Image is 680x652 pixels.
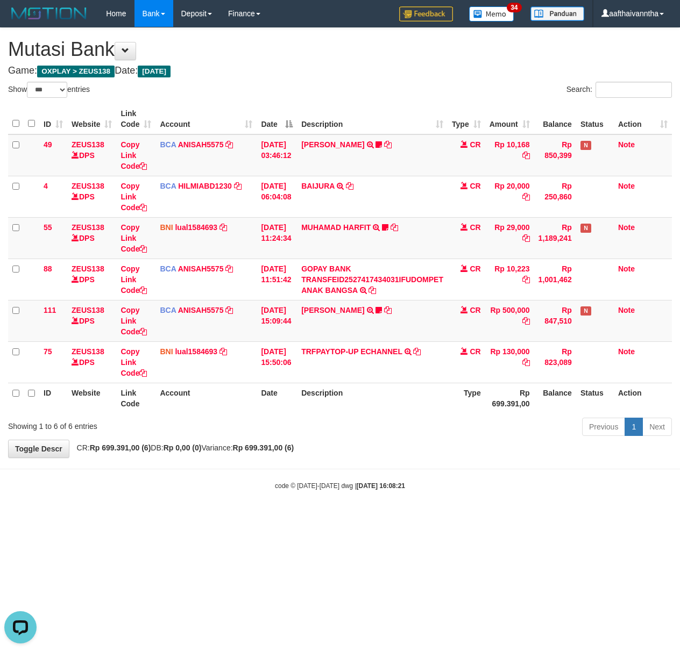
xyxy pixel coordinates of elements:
a: Copy lual1584693 to clipboard [219,347,227,356]
h1: Mutasi Bank [8,39,672,60]
th: Type [448,383,485,413]
td: [DATE] 15:50:06 [257,341,297,383]
th: Amount: activate to sort column ascending [485,104,534,134]
th: Website: activate to sort column ascending [67,104,116,134]
th: Action: activate to sort column ascending [614,104,672,134]
td: Rp 29,000 [485,217,534,259]
td: Rp 500,000 [485,300,534,341]
a: ZEUS138 [72,223,104,232]
td: DPS [67,300,116,341]
td: Rp 130,000 [485,341,534,383]
span: CR [470,306,480,314]
a: TRFPAYTOP-UP ECHANNEL [301,347,402,356]
span: BNI [160,223,173,232]
strong: [DATE] 16:08:21 [357,482,405,490]
span: BCA [160,264,176,273]
a: Copy Rp 130,000 to clipboard [522,358,530,367]
a: lual1584693 [175,347,217,356]
td: DPS [67,134,116,176]
th: Type: activate to sort column ascending [448,104,485,134]
td: Rp 250,860 [534,176,576,217]
th: Rp 699.391,00 [485,383,534,413]
td: [DATE] 06:04:08 [257,176,297,217]
td: [DATE] 11:24:34 [257,217,297,259]
span: 34 [507,3,521,12]
a: Copy ANISAH5575 to clipboard [225,306,233,314]
span: 111 [44,306,56,314]
span: CR [470,264,480,273]
label: Search: [566,82,672,98]
a: Toggle Descr [8,440,69,458]
a: Copy Link Code [121,347,147,377]
span: CR [470,223,480,232]
a: Note [618,140,635,149]
span: OXPLAY > ZEUS138 [37,66,115,77]
span: 4 [44,182,48,190]
span: BCA [160,140,176,149]
a: [PERSON_NAME] [301,306,364,314]
a: ZEUS138 [72,182,104,190]
a: Note [618,347,635,356]
h4: Game: Date: [8,66,672,76]
span: CR: DB: Variance: [72,443,294,452]
a: Copy MUHAMAD HARFIT to clipboard [391,223,398,232]
span: 88 [44,264,52,273]
td: DPS [67,341,116,383]
a: Note [618,306,635,314]
a: ZEUS138 [72,264,104,273]
td: DPS [67,259,116,300]
a: ZEUS138 [72,306,104,314]
span: BCA [160,306,176,314]
a: HILMIABD1230 [178,182,232,190]
img: Feedback.jpg [399,6,453,22]
span: 75 [44,347,52,356]
th: ID [39,383,67,413]
span: Has Note [580,224,591,233]
span: [DATE] [138,66,171,77]
th: Link Code: activate to sort column ascending [116,104,155,134]
span: BCA [160,182,176,190]
th: Link Code [116,383,155,413]
label: Show entries [8,82,90,98]
a: Previous [582,418,625,436]
th: Website [67,383,116,413]
td: Rp 10,168 [485,134,534,176]
a: Copy HILMIABD1230 to clipboard [234,182,242,190]
a: Copy ANISAH5575 to clipboard [225,140,233,149]
a: ANISAH5575 [178,264,224,273]
a: Note [618,264,635,273]
a: GOPAY BANK TRANSFEID2527417434031IFUDOMPET ANAK BANGSA [301,264,443,295]
img: panduan.png [530,6,584,21]
span: CR [470,182,480,190]
strong: Rp 699.391,00 (6) [90,443,151,452]
td: DPS [67,176,116,217]
a: Copy Rp 20,000 to clipboard [522,192,530,201]
td: DPS [67,217,116,259]
td: Rp 1,189,241 [534,217,576,259]
th: Date: activate to sort column descending [257,104,297,134]
strong: Rp 0,00 (0) [164,443,202,452]
strong: Rp 699.391,00 (6) [233,443,294,452]
a: Copy GOPAY BANK TRANSFEID2527417434031IFUDOMPET ANAK BANGSA to clipboard [369,286,376,295]
a: Copy Link Code [121,264,147,295]
a: Copy Rp 500,000 to clipboard [522,317,530,325]
a: Copy Link Code [121,182,147,212]
a: Copy ANISAH5575 to clipboard [225,264,233,273]
a: Note [618,182,635,190]
td: Rp 20,000 [485,176,534,217]
a: Next [642,418,672,436]
a: Copy KAREN ADELIN MARTH to clipboard [384,306,392,314]
th: Status [576,383,614,413]
td: Rp 823,089 [534,341,576,383]
td: Rp 10,223 [485,259,534,300]
span: BNI [160,347,173,356]
th: Action [614,383,672,413]
button: Open LiveChat chat widget [4,4,37,37]
a: ZEUS138 [72,347,104,356]
span: 49 [44,140,52,149]
span: Has Note [580,141,591,150]
a: Copy Link Code [121,140,147,170]
a: BAIJURA [301,182,335,190]
th: ID: activate to sort column ascending [39,104,67,134]
span: CR [470,347,480,356]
